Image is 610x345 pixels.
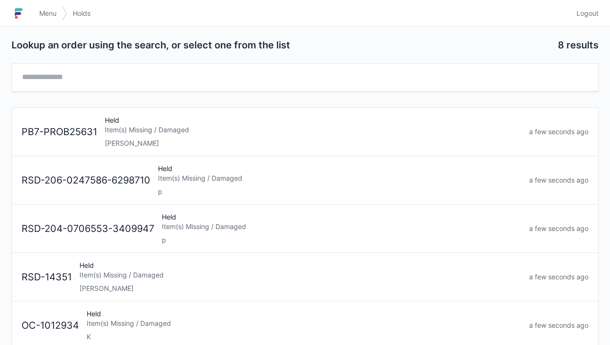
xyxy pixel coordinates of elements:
[18,125,101,139] div: PB7-PROB25631
[158,173,521,183] div: Item(s) Missing / Damaged
[76,261,525,293] div: Held
[571,5,599,22] a: Logout
[558,38,599,52] h2: 8 results
[525,127,592,137] div: a few seconds ago
[11,6,26,21] img: logo-small.jpg
[101,115,525,148] div: Held
[34,5,62,22] a: Menu
[12,253,598,301] a: RSD-14351HeldItem(s) Missing / Damaged[PERSON_NAME]a few seconds ago
[576,9,599,18] span: Logout
[12,156,598,205] a: RSD-206-0247586-6298710HeldItem(s) Missing / Damagedpa few seconds ago
[12,205,598,253] a: RSD-204-0706553-3409947HeldItem(s) Missing / Damagedpa few seconds ago
[73,9,90,18] span: Holds
[18,319,83,333] div: OC-1012934
[79,270,521,280] div: Item(s) Missing / Damaged
[525,321,592,330] div: a few seconds ago
[87,332,521,342] div: K
[39,9,56,18] span: Menu
[105,138,521,148] div: [PERSON_NAME]
[12,108,598,156] a: PB7-PROB25631HeldItem(s) Missing / Damaged[PERSON_NAME]a few seconds ago
[18,222,158,236] div: RSD-204-0706553-3409947
[158,187,521,196] div: p
[87,319,521,328] div: Item(s) Missing / Damaged
[67,5,96,22] a: Holds
[525,175,592,185] div: a few seconds ago
[11,38,550,52] h2: Lookup an order using the search, or select one from the list
[525,224,592,233] div: a few seconds ago
[162,222,521,231] div: Item(s) Missing / Damaged
[105,125,521,135] div: Item(s) Missing / Damaged
[62,2,67,25] img: svg>
[158,212,525,245] div: Held
[83,309,525,342] div: Held
[154,164,525,196] div: Held
[79,284,521,293] div: [PERSON_NAME]
[18,270,76,284] div: RSD-14351
[18,173,154,187] div: RSD-206-0247586-6298710
[162,235,521,245] div: p
[525,272,592,282] div: a few seconds ago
